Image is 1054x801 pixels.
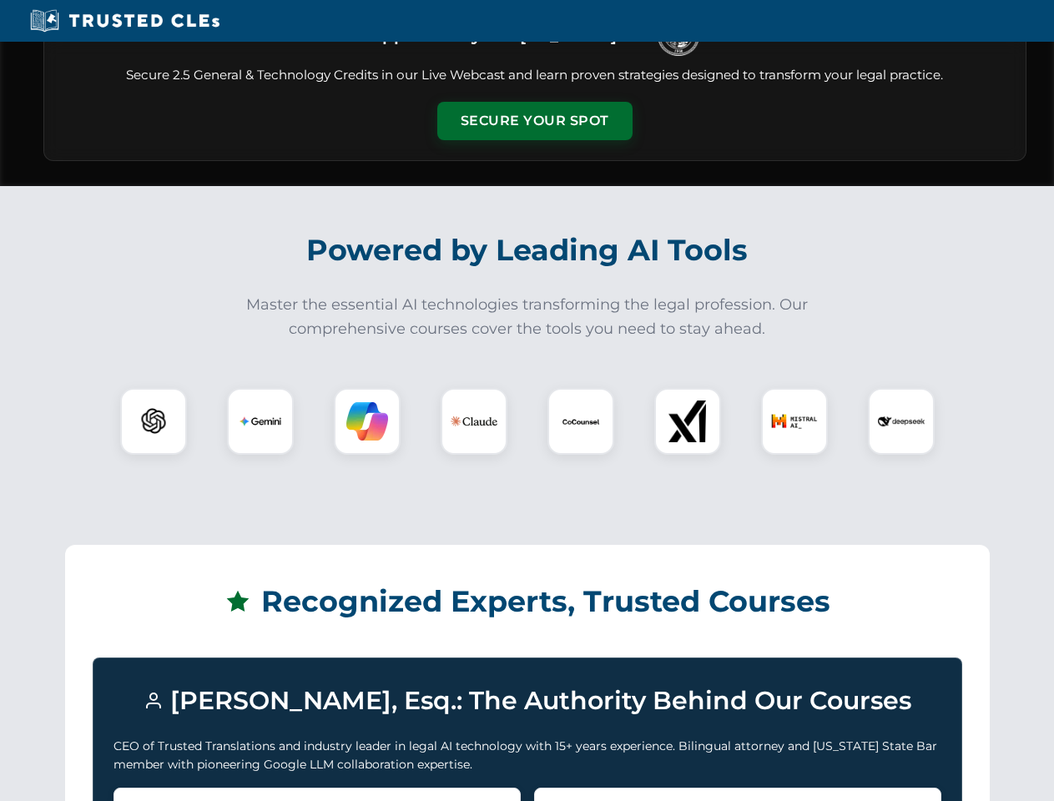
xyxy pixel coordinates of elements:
[441,388,507,455] div: Claude
[235,293,819,341] p: Master the essential AI technologies transforming the legal profession. Our comprehensive courses...
[771,398,818,445] img: Mistral AI Logo
[240,400,281,442] img: Gemini Logo
[437,102,633,140] button: Secure Your Spot
[334,388,401,455] div: Copilot
[113,678,941,723] h3: [PERSON_NAME], Esq.: The Authority Behind Our Courses
[227,388,294,455] div: Gemini
[761,388,828,455] div: Mistral AI
[560,400,602,442] img: CoCounsel Logo
[547,388,614,455] div: CoCounsel
[64,66,1006,85] p: Secure 2.5 General & Technology Credits in our Live Webcast and learn proven strategies designed ...
[65,221,990,280] h2: Powered by Leading AI Tools
[113,737,941,774] p: CEO of Trusted Translations and industry leader in legal AI technology with 15+ years experience....
[868,388,935,455] div: DeepSeek
[93,572,962,631] h2: Recognized Experts, Trusted Courses
[346,400,388,442] img: Copilot Logo
[451,398,497,445] img: Claude Logo
[129,397,178,446] img: ChatGPT Logo
[120,388,187,455] div: ChatGPT
[878,398,925,445] img: DeepSeek Logo
[654,388,721,455] div: xAI
[25,8,224,33] img: Trusted CLEs
[667,400,709,442] img: xAI Logo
